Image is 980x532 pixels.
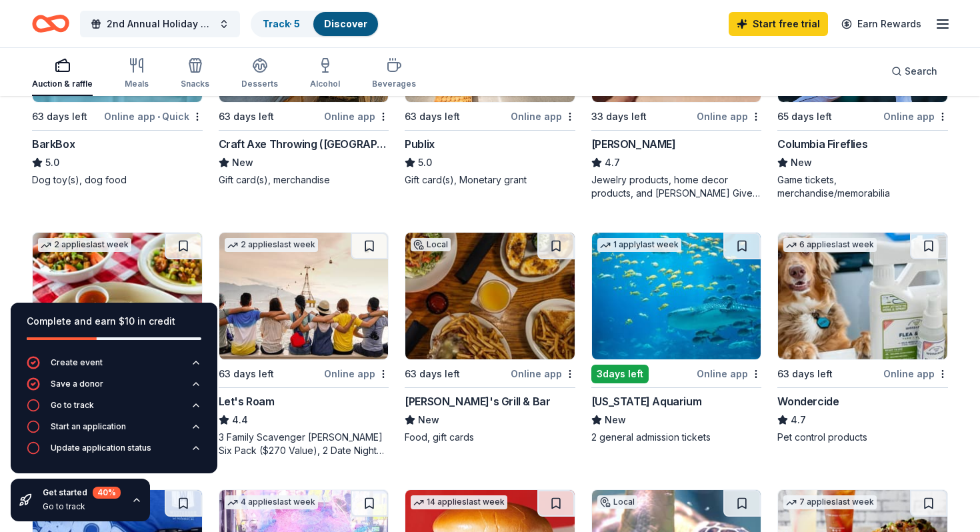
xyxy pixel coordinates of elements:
[591,393,701,409] div: [US_STATE] Aquarium
[405,136,435,152] div: Publix
[405,393,550,409] div: [PERSON_NAME]'s Grill & Bar
[883,365,948,382] div: Online app
[310,79,340,89] div: Alcohol
[405,232,575,444] a: Image for J.R. Cash's Grill & BarLocal63 days leftOnline app[PERSON_NAME]'s Grill & BarNewFood, g...
[729,12,828,36] a: Start free trial
[27,356,201,377] button: Create event
[405,431,575,444] div: Food, gift cards
[591,431,762,444] div: 2 general admission tickets
[38,238,131,252] div: 2 applies last week
[778,233,947,359] img: Image for Wondercide
[411,495,507,509] div: 14 applies last week
[93,487,121,499] div: 40 %
[27,420,201,441] button: Start an application
[777,232,948,444] a: Image for Wondercide6 applieslast week63 days leftOnline appWondercide4.7Pet control products
[107,16,213,32] span: 2nd Annual Holiday Craft Fair
[833,12,929,36] a: Earn Rewards
[80,11,240,37] button: 2nd Annual Holiday Craft Fair
[592,233,761,359] img: Image for Georgia Aquarium
[777,173,948,200] div: Game tickets, merchandise/memorabilia
[411,238,451,251] div: Local
[32,136,75,152] div: BarkBox
[597,495,637,509] div: Local
[905,63,937,79] span: Search
[219,366,274,382] div: 63 days left
[783,238,877,252] div: 6 applies last week
[777,136,867,152] div: Columbia Fireflies
[125,52,149,96] button: Meals
[32,79,93,89] div: Auction & raffle
[405,109,460,125] div: 63 days left
[511,108,575,125] div: Online app
[125,79,149,89] div: Meals
[777,366,833,382] div: 63 days left
[372,79,416,89] div: Beverages
[51,379,103,389] div: Save a donor
[591,232,762,444] a: Image for Georgia Aquarium1 applylast week3days leftOnline app[US_STATE] AquariumNew2 general adm...
[27,399,201,420] button: Go to track
[232,412,248,428] span: 4.4
[405,366,460,382] div: 63 days left
[605,412,626,428] span: New
[251,11,379,37] button: Track· 5Discover
[232,155,253,171] span: New
[777,431,948,444] div: Pet control products
[225,238,318,252] div: 2 applies last week
[697,108,761,125] div: Online app
[27,313,201,329] div: Complete and earn $10 in credit
[405,173,575,187] div: Gift card(s), Monetary grant
[372,52,416,96] button: Beverages
[32,109,87,125] div: 63 days left
[310,52,340,96] button: Alcohol
[591,173,762,200] div: Jewelry products, home decor products, and [PERSON_NAME] Gives Back event in-store or online (or ...
[405,233,575,359] img: Image for J.R. Cash's Grill & Bar
[241,79,278,89] div: Desserts
[591,136,676,152] div: [PERSON_NAME]
[883,108,948,125] div: Online app
[51,357,103,368] div: Create event
[881,58,948,85] button: Search
[45,155,59,171] span: 5.0
[597,238,681,252] div: 1 apply last week
[219,393,275,409] div: Let's Roam
[27,377,201,399] button: Save a donor
[27,441,201,463] button: Update application status
[591,109,647,125] div: 33 days left
[225,495,318,509] div: 4 applies last week
[605,155,620,171] span: 4.7
[32,173,203,187] div: Dog toy(s), dog food
[783,495,877,509] div: 7 applies last week
[219,431,389,457] div: 3 Family Scavenger [PERSON_NAME] Six Pack ($270 Value), 2 Date Night Scavenger [PERSON_NAME] Two ...
[324,18,367,29] a: Discover
[591,365,649,383] div: 3 days left
[104,108,203,125] div: Online app Quick
[511,365,575,382] div: Online app
[791,155,812,171] span: New
[32,8,69,39] a: Home
[32,232,203,444] a: Image for California Tortilla2 applieslast week63 days leftOnline app•Quick[US_STATE] TortillaNew...
[219,136,389,152] div: Craft Axe Throwing ([GEOGRAPHIC_DATA])
[32,52,93,96] button: Auction & raffle
[51,443,151,453] div: Update application status
[51,421,126,432] div: Start an application
[791,412,806,428] span: 4.7
[777,109,832,125] div: 65 days left
[219,232,389,457] a: Image for Let's Roam2 applieslast week63 days leftOnline appLet's Roam4.43 Family Scavenger [PERS...
[241,52,278,96] button: Desserts
[181,79,209,89] div: Snacks
[219,233,389,359] img: Image for Let's Roam
[219,173,389,187] div: Gift card(s), merchandise
[263,18,300,29] a: Track· 5
[43,487,121,499] div: Get started
[219,109,274,125] div: 63 days left
[157,111,160,122] span: •
[51,400,94,411] div: Go to track
[181,52,209,96] button: Snacks
[777,393,839,409] div: Wondercide
[418,155,432,171] span: 5.0
[324,365,389,382] div: Online app
[697,365,761,382] div: Online app
[324,108,389,125] div: Online app
[418,412,439,428] span: New
[43,501,121,512] div: Go to track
